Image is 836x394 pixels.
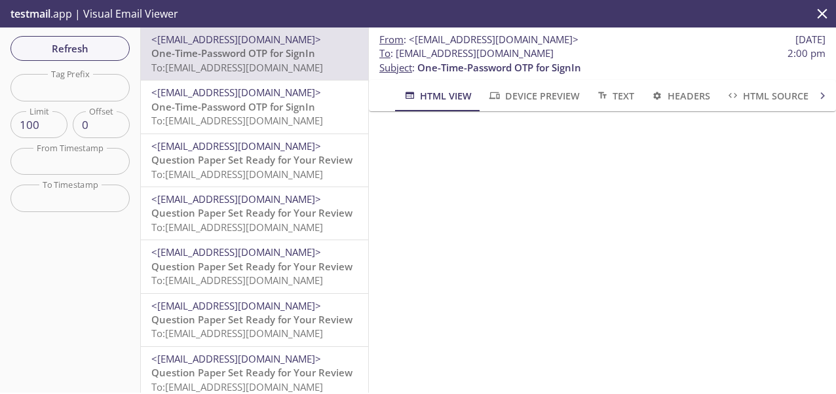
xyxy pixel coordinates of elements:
div: <[EMAIL_ADDRESS][DOMAIN_NAME]>Question Paper Set Ready for Your ReviewTo:[EMAIL_ADDRESS][DOMAIN_N... [141,294,368,346]
span: Headers [650,88,710,104]
span: Question Paper Set Ready for Your Review [151,206,352,219]
span: Refresh [21,40,119,57]
span: One-Time-Password OTP for SignIn [151,100,315,113]
span: <[EMAIL_ADDRESS][DOMAIN_NAME]> [151,86,321,99]
span: HTML Source [726,88,808,104]
span: To: [EMAIL_ADDRESS][DOMAIN_NAME] [151,274,323,287]
span: <[EMAIL_ADDRESS][DOMAIN_NAME]> [151,33,321,46]
span: : [379,33,579,46]
span: <[EMAIL_ADDRESS][DOMAIN_NAME]> [151,352,321,365]
span: Text [596,88,634,104]
span: 2:00 pm [788,46,826,60]
span: To: [EMAIL_ADDRESS][DOMAIN_NAME] [151,168,323,181]
div: <[EMAIL_ADDRESS][DOMAIN_NAME]>Question Paper Set Ready for Your ReviewTo:[EMAIL_ADDRESS][DOMAIN_N... [141,134,368,187]
span: From [379,33,404,46]
span: To: [EMAIL_ADDRESS][DOMAIN_NAME] [151,380,323,393]
span: <[EMAIL_ADDRESS][DOMAIN_NAME]> [151,192,321,206]
span: <[EMAIL_ADDRESS][DOMAIN_NAME]> [151,139,321,152]
div: <[EMAIL_ADDRESS][DOMAIN_NAME]>One-Time-Password OTP for SignInTo:[EMAIL_ADDRESS][DOMAIN_NAME] [141,81,368,133]
span: Question Paper Set Ready for Your Review [151,366,352,379]
span: [DATE] [795,33,826,46]
p: : [379,46,826,75]
span: Device Preview [487,88,579,104]
span: Subject [379,61,412,74]
span: To: [EMAIL_ADDRESS][DOMAIN_NAME] [151,327,323,340]
span: <[EMAIL_ADDRESS][DOMAIN_NAME]> [409,33,579,46]
button: Refresh [10,36,130,61]
span: testmail [10,7,50,21]
span: <[EMAIL_ADDRESS][DOMAIN_NAME]> [151,299,321,312]
span: To: [EMAIL_ADDRESS][DOMAIN_NAME] [151,61,323,74]
div: <[EMAIL_ADDRESS][DOMAIN_NAME]>Question Paper Set Ready for Your ReviewTo:[EMAIL_ADDRESS][DOMAIN_N... [141,240,368,293]
span: To [379,46,390,60]
span: One-Time-Password OTP for SignIn [417,61,581,74]
div: <[EMAIL_ADDRESS][DOMAIN_NAME]>One-Time-Password OTP for SignInTo:[EMAIL_ADDRESS][DOMAIN_NAME] [141,27,368,80]
span: <[EMAIL_ADDRESS][DOMAIN_NAME]> [151,245,321,259]
span: : [EMAIL_ADDRESS][DOMAIN_NAME] [379,46,554,60]
span: Question Paper Set Ready for Your Review [151,313,352,326]
span: HTML View [403,88,472,104]
span: To: [EMAIL_ADDRESS][DOMAIN_NAME] [151,114,323,127]
div: <[EMAIL_ADDRESS][DOMAIN_NAME]>Question Paper Set Ready for Your ReviewTo:[EMAIL_ADDRESS][DOMAIN_N... [141,187,368,240]
span: One-Time-Password OTP for SignIn [151,46,315,60]
span: Question Paper Set Ready for Your Review [151,153,352,166]
span: To: [EMAIL_ADDRESS][DOMAIN_NAME] [151,221,323,234]
span: Question Paper Set Ready for Your Review [151,260,352,273]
